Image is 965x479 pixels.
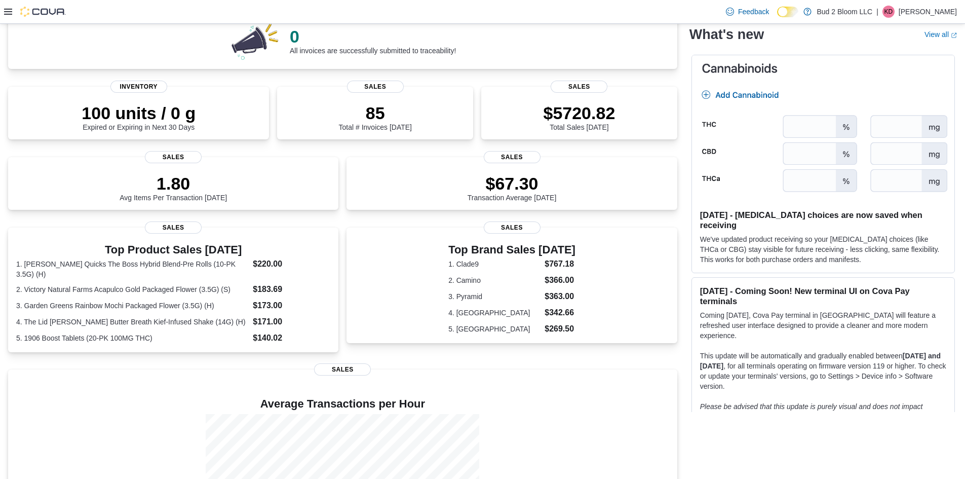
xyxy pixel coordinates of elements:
[924,30,957,39] a: View allExternal link
[700,310,946,341] p: Coming [DATE], Cova Pay terminal in [GEOGRAPHIC_DATA] will feature a refreshed user interface des...
[290,26,456,47] p: 0
[899,6,957,18] p: [PERSON_NAME]
[545,323,575,335] dd: $269.50
[817,6,872,18] p: Bud 2 Bloom LLC
[545,274,575,286] dd: $366.00
[484,151,541,163] span: Sales
[16,244,330,256] h3: Top Product Sales [DATE]
[253,283,330,296] dd: $183.69
[545,290,575,303] dd: $363.00
[229,20,282,61] img: 0
[448,244,575,256] h3: Top Brand Sales [DATE]
[314,363,371,376] span: Sales
[700,402,923,421] em: Please be advised that this update is purely visual and does not impact payment functionality.
[545,307,575,319] dd: $342.66
[689,26,764,43] h2: What's new
[339,103,412,131] div: Total # Invoices [DATE]
[700,234,946,265] p: We've updated product receiving so your [MEDICAL_DATA] choices (like THCa or CBG) stay visible fo...
[16,317,249,327] dt: 4. The Lid [PERSON_NAME] Butter Breath Kief-Infused Shake (14G) (H)
[20,7,66,17] img: Cova
[448,275,541,285] dt: 2. Camino
[543,103,615,131] div: Total Sales [DATE]
[777,7,798,17] input: Dark Mode
[16,301,249,311] dt: 3. Garden Greens Rainbow Mochi Packaged Flower (3.5G) (H)
[545,258,575,270] dd: $767.18
[484,222,541,234] span: Sales
[722,2,773,22] a: Feedback
[738,7,769,17] span: Feedback
[82,103,196,131] div: Expired or Expiring in Next 30 Days
[290,26,456,55] div: All invoices are successfully submitted to traceability!
[543,103,615,123] p: $5720.82
[700,351,946,391] p: This update will be automatically and gradually enabled between , for all terminals operating on ...
[145,222,202,234] span: Sales
[82,103,196,123] p: 100 units / 0 g
[16,333,249,343] dt: 5. 1906 Boost Tablets (20-PK 100MG THC)
[110,81,167,93] span: Inventory
[253,258,330,270] dd: $220.00
[253,316,330,328] dd: $171.00
[448,308,541,318] dt: 4. [GEOGRAPHIC_DATA]
[700,210,946,230] h3: [DATE] - [MEDICAL_DATA] choices are now saved when receiving
[468,173,557,202] div: Transaction Average [DATE]
[777,17,778,18] span: Dark Mode
[951,32,957,38] svg: External link
[145,151,202,163] span: Sales
[700,286,946,306] h3: [DATE] - Coming Soon! New terminal UI on Cova Pay terminals
[16,284,249,294] dt: 2. Victory Natural Farms Acapulco Gold Packaged Flower (3.5G) (S)
[339,103,412,123] p: 85
[347,81,404,93] span: Sales
[448,324,541,334] dt: 5. [GEOGRAPHIC_DATA]
[16,259,249,279] dt: 1. [PERSON_NAME] Quicks The Boss Hybrid Blend-Pre Rolls (10-PK 3.5G) (H)
[882,6,895,18] div: Kyle Dellamo
[16,398,669,410] h4: Average Transactions per Hour
[468,173,557,194] p: $67.30
[448,291,541,302] dt: 3. Pyramid
[884,6,893,18] span: KD
[876,6,878,18] p: |
[120,173,227,202] div: Avg Items Per Transaction [DATE]
[551,81,607,93] span: Sales
[120,173,227,194] p: 1.80
[253,300,330,312] dd: $173.00
[253,332,330,344] dd: $140.02
[448,259,541,269] dt: 1. Clade9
